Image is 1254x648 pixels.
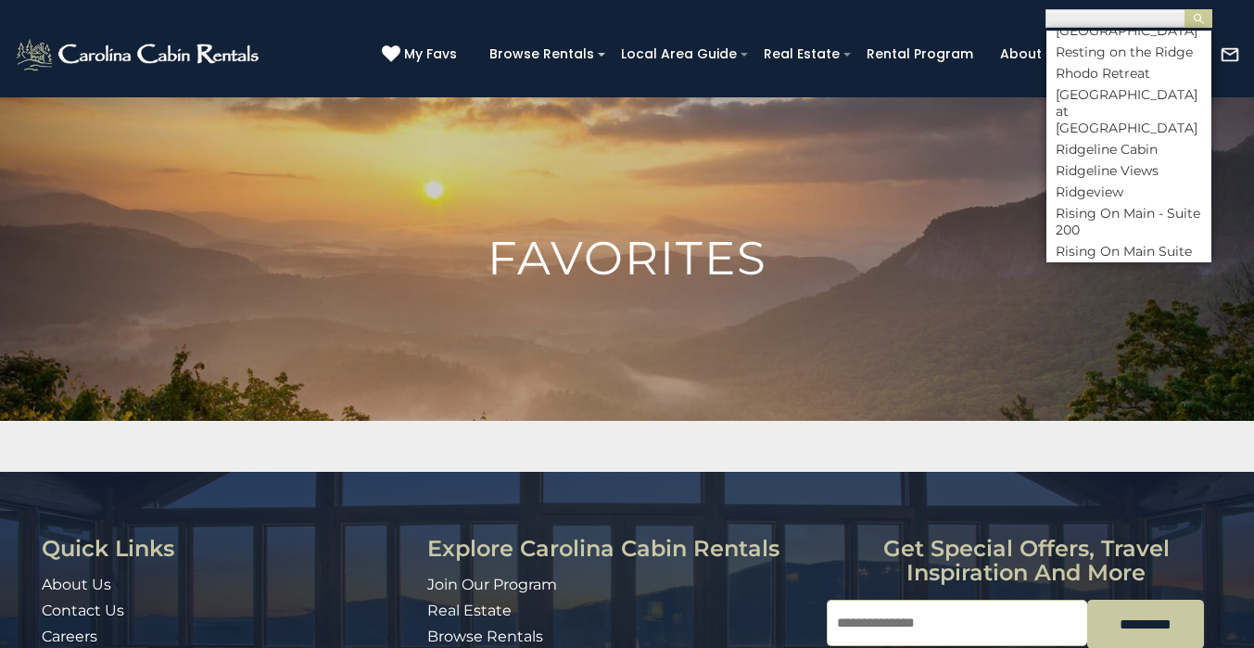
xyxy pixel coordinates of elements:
h3: Quick Links [42,537,413,561]
h3: Get special offers, travel inspiration and more [827,537,1226,586]
li: Rising On Main Suite 210 [1046,243,1211,276]
a: Rental Program [857,40,982,69]
li: Ridgeview [1046,184,1211,200]
a: About Us [42,576,111,593]
h3: Explore Carolina Cabin Rentals [427,537,813,561]
li: Ridgeline Views [1046,162,1211,179]
a: Local Area Guide [612,40,746,69]
a: Browse Rentals [480,40,603,69]
a: Real Estate [754,40,849,69]
span: My Favs [404,44,457,64]
li: Rest at [GEOGRAPHIC_DATA] [1046,6,1211,39]
li: Rhodo Retreat [1046,65,1211,82]
a: About [991,40,1051,69]
li: [GEOGRAPHIC_DATA] at [GEOGRAPHIC_DATA] [1046,86,1211,136]
a: Browse Rentals [427,628,543,645]
li: Ridgeline Cabin [1046,141,1211,158]
a: Join Our Program [427,576,557,593]
a: Careers [42,628,97,645]
a: My Favs [382,44,462,65]
img: White-1-2.png [14,36,264,73]
li: Resting on the Ridge [1046,44,1211,60]
a: Real Estate [427,602,512,619]
a: Contact Us [42,602,124,619]
img: mail-regular-white.png [1220,44,1240,65]
li: Rising On Main - Suite 200 [1046,205,1211,238]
